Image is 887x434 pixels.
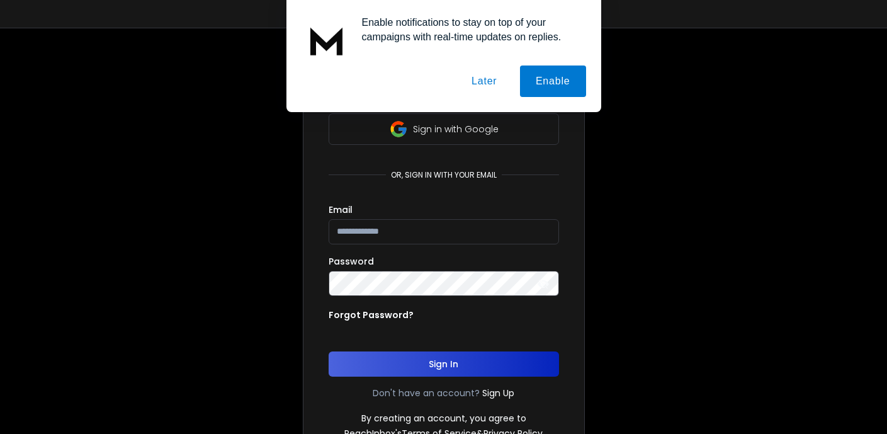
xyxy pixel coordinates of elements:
[456,66,512,97] button: Later
[361,412,526,425] p: By creating an account, you agree to
[352,15,586,44] div: Enable notifications to stay on top of your campaigns with real-time updates on replies.
[386,170,502,180] p: or, sign in with your email
[329,257,374,266] label: Password
[482,387,514,399] a: Sign Up
[329,351,559,377] button: Sign In
[329,113,559,145] button: Sign in with Google
[520,66,586,97] button: Enable
[373,387,480,399] p: Don't have an account?
[329,205,353,214] label: Email
[413,123,499,135] p: Sign in with Google
[302,15,352,66] img: notification icon
[329,309,414,321] p: Forgot Password?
